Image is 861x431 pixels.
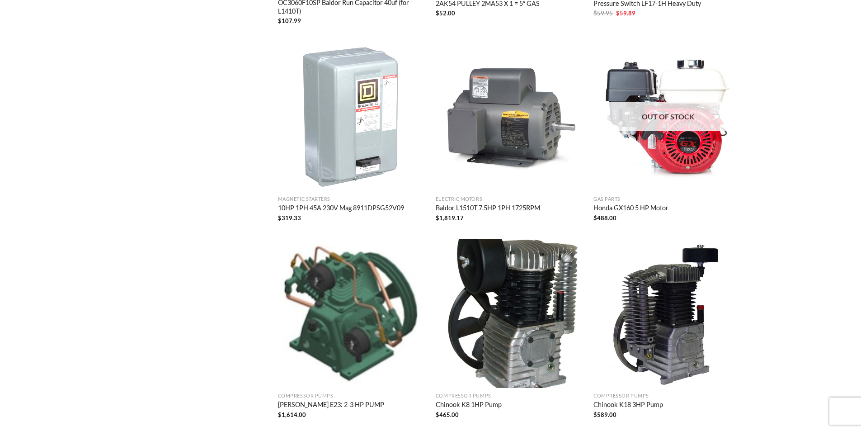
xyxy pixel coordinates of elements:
div: Out of stock [593,102,743,132]
a: [PERSON_NAME] E23: 2-3 HP PUMP [278,401,384,411]
img: 10HP 1PH 45A 230V Mag 8911DPSG52V09 [278,42,427,191]
bdi: 52.00 [436,9,455,17]
bdi: 465.00 [436,411,459,418]
a: Chinook K18 3HP Pump [593,401,663,411]
span: $ [278,411,282,418]
bdi: 107.99 [278,17,301,24]
span: $ [593,9,597,17]
a: Baldor L1510T 7.5HP 1PH 1725RPM [436,204,540,214]
img: Honda GX160 5 HP Motor [593,42,743,191]
span: $ [616,9,620,17]
bdi: 488.00 [593,214,616,222]
bdi: 59.95 [593,9,613,17]
img: Chinook K8 1HP Pump [436,239,585,388]
p: Compressor Pumps [278,393,427,399]
img: Chinook K18 3HP Pump [593,239,743,388]
bdi: 319.33 [278,214,301,222]
a: Honda GX160 5 HP Motor [593,204,668,214]
img: Curtis E23: 2-3 HP PUMP [278,239,427,388]
bdi: 59.89 [616,9,635,17]
span: $ [593,411,597,418]
img: Baldor L1510T 7.5HP 1PH 1725RPM [436,42,585,191]
bdi: 589.00 [593,411,616,418]
span: $ [278,17,282,24]
span: $ [593,214,597,222]
bdi: 1,819.17 [436,214,464,222]
a: Chinook K8 1HP Pump [436,401,502,411]
a: 10HP 1PH 45A 230V Mag 8911DPSG52V09 [278,204,404,214]
p: Compressor Pumps [436,393,585,399]
span: $ [436,411,439,418]
p: Compressor Pumps [593,393,743,399]
p: Gas Parts [593,196,743,202]
span: $ [436,9,439,17]
span: $ [436,214,439,222]
p: Magnetic Starters [278,196,427,202]
span: $ [278,214,282,222]
bdi: 1,614.00 [278,411,306,418]
p: Electric Motors [436,196,585,202]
